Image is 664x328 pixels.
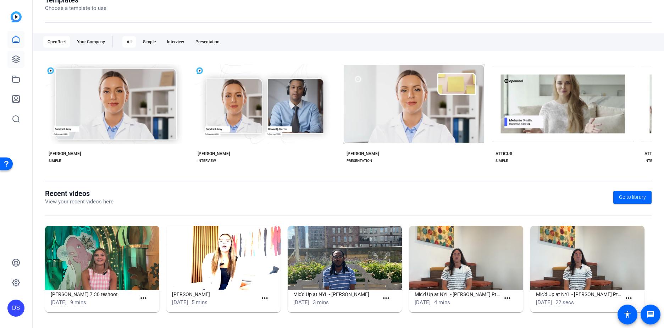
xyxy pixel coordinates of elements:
span: [DATE] [172,299,188,306]
div: Interview [163,36,188,48]
div: All [122,36,136,48]
span: 22 secs [555,299,574,306]
mat-icon: accessibility [623,310,632,319]
p: View your recent videos here [45,198,114,206]
span: 3 mins [313,299,329,306]
mat-icon: more_horiz [503,294,512,303]
h1: Mic'd Up at NYL - [PERSON_NAME] Pt. 1 [536,290,621,299]
div: ATTICUS [644,151,661,157]
span: 9 mins [70,299,86,306]
div: Simple [139,36,160,48]
h1: [PERSON_NAME] 7.30 reshoot [51,290,136,299]
div: PRESENTATION [347,158,372,164]
div: [PERSON_NAME] [49,151,81,157]
h1: [PERSON_NAME] [172,290,258,299]
span: [DATE] [536,299,552,306]
img: Mic'd Up at NYL - Brandon Bailey [288,226,402,290]
div: [PERSON_NAME] [198,151,230,157]
a: Go to library [613,191,652,204]
div: DS [7,300,24,317]
mat-icon: more_horiz [260,294,269,303]
mat-icon: message [646,310,655,319]
div: OpenReel [43,36,70,48]
span: [DATE] [415,299,431,306]
h1: Mic'd Up at NYL - [PERSON_NAME] [293,290,379,299]
span: [DATE] [293,299,309,306]
div: INTERVIEW [198,158,216,164]
div: [PERSON_NAME] [347,151,379,157]
div: SIMPLE [496,158,508,164]
img: Mic'd Up at NYL - Isabel Weintraub Pt. 1 [530,226,644,290]
h1: Mic'd Up at NYL - [PERSON_NAME] Pt. 2 [415,290,500,299]
span: 4 mins [434,299,450,306]
div: Presentation [191,36,224,48]
img: blue-gradient.svg [11,11,22,22]
div: Your Company [73,36,109,48]
mat-icon: more_horiz [624,294,633,303]
span: 5 mins [192,299,207,306]
img: Isabella Mraz [166,226,281,290]
mat-icon: more_horiz [139,294,148,303]
mat-icon: more_horiz [382,294,391,303]
span: Go to library [619,193,646,201]
span: [DATE] [51,299,67,306]
div: INTERVIEW [644,158,663,164]
div: ATTICUS [496,151,512,157]
img: Mic'd Up at NYL - Isabel Weintraub Pt. 2 [409,226,523,290]
p: Choose a template to use [45,4,106,12]
img: Isabella Mraz 7.30 reshoot [45,226,159,290]
h1: Recent videos [45,189,114,198]
div: SIMPLE [49,158,61,164]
